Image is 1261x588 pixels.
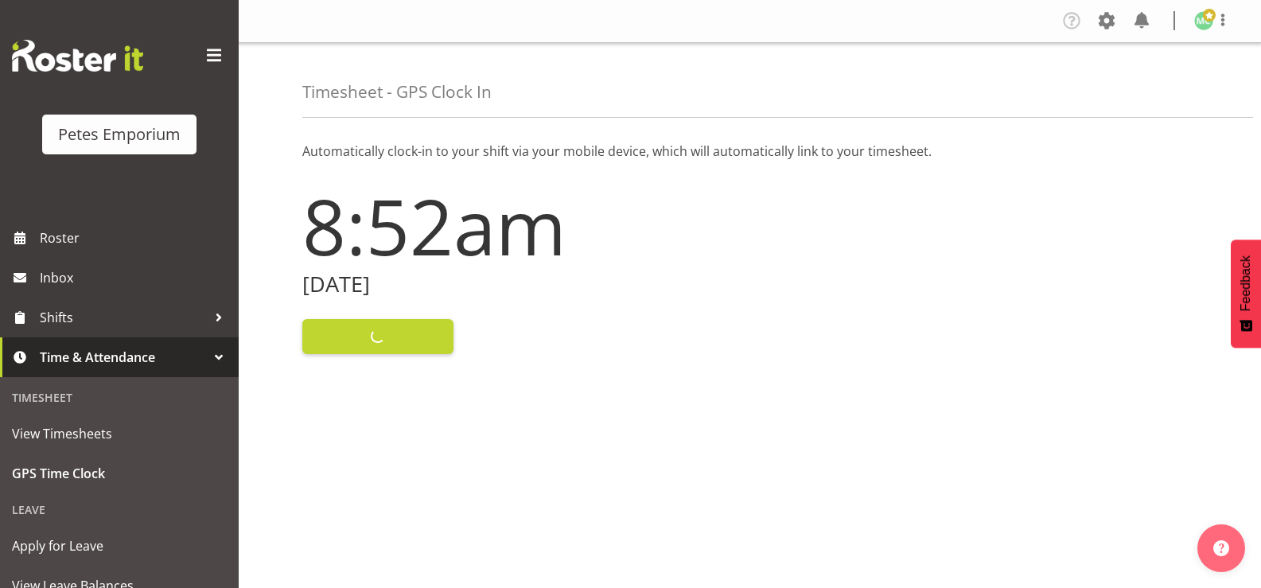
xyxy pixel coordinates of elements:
a: Apply for Leave [4,526,235,566]
h2: [DATE] [302,272,741,297]
a: View Timesheets [4,414,235,454]
img: help-xxl-2.png [1213,540,1229,556]
a: GPS Time Clock [4,454,235,493]
span: Roster [40,226,231,250]
span: Inbox [40,266,231,290]
button: Feedback - Show survey [1231,239,1261,348]
span: Feedback [1239,255,1253,311]
h4: Timesheet - GPS Clock In [302,83,492,101]
span: GPS Time Clock [12,461,227,485]
div: Timesheet [4,381,235,414]
div: Petes Emporium [58,123,181,146]
img: melissa-cowen2635.jpg [1194,11,1213,30]
div: Leave [4,493,235,526]
p: Automatically clock-in to your shift via your mobile device, which will automatically link to you... [302,142,1197,161]
span: Shifts [40,306,207,329]
span: Apply for Leave [12,534,227,558]
span: View Timesheets [12,422,227,446]
img: Rosterit website logo [12,40,143,72]
h1: 8:52am [302,183,741,269]
span: Time & Attendance [40,345,207,369]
